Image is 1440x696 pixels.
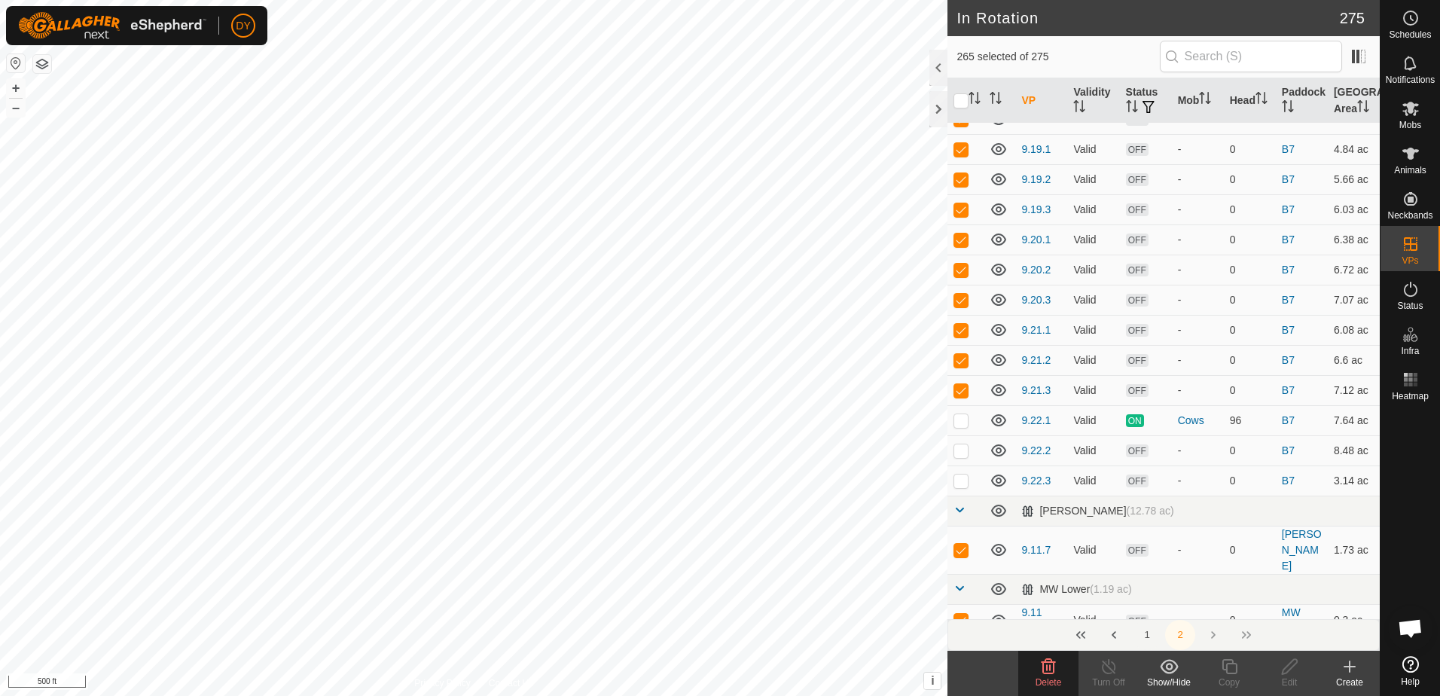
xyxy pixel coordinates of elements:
[1126,475,1149,487] span: OFF
[1282,102,1294,114] p-sorticon: Activate to sort
[1067,526,1119,574] td: Valid
[1178,413,1218,429] div: Cows
[1282,113,1295,125] a: B7
[1066,620,1096,650] button: First Page
[1402,256,1418,265] span: VPs
[1126,264,1149,276] span: OFF
[1276,78,1328,124] th: Paddock
[1178,443,1218,459] div: -
[1282,528,1322,572] a: [PERSON_NAME]
[1328,345,1380,375] td: 6.6 ac
[1328,405,1380,435] td: 7.64 ac
[1120,78,1172,124] th: Status
[1178,542,1218,558] div: -
[1397,301,1423,310] span: Status
[1282,354,1295,366] a: B7
[1021,544,1051,556] a: 9.11.7
[1282,203,1295,215] a: B7
[1067,315,1119,345] td: Valid
[1021,606,1044,634] a: 9.11 Bulls
[1389,30,1431,39] span: Schedules
[1282,234,1295,246] a: B7
[1067,78,1119,124] th: Validity
[1328,164,1380,194] td: 5.66 ac
[1178,322,1218,338] div: -
[1067,466,1119,496] td: Valid
[1178,262,1218,278] div: -
[1021,143,1051,155] a: 9.19.1
[1090,583,1131,595] span: (1.19 ac)
[1224,194,1276,224] td: 0
[7,79,25,97] button: +
[1165,620,1195,650] button: 2
[1021,414,1051,426] a: 9.22.1
[1021,264,1051,276] a: 9.20.2
[1178,612,1218,628] div: -
[1224,315,1276,345] td: 0
[1067,224,1119,255] td: Valid
[1224,78,1276,124] th: Head
[1099,620,1129,650] button: Previous Page
[1224,134,1276,164] td: 0
[1126,615,1149,627] span: OFF
[1067,134,1119,164] td: Valid
[1282,606,1310,634] a: MW Lower
[1015,78,1067,124] th: VP
[18,12,206,39] img: Gallagher Logo
[1067,435,1119,466] td: Valid
[1224,285,1276,315] td: 0
[1021,294,1051,306] a: 9.20.3
[1139,676,1199,689] div: Show/Hide
[236,18,250,34] span: DY
[1126,234,1149,246] span: OFF
[1357,102,1369,114] p-sorticon: Activate to sort
[1126,444,1149,457] span: OFF
[1328,435,1380,466] td: 8.48 ac
[1199,94,1211,106] p-sorticon: Activate to sort
[1282,444,1295,456] a: B7
[1224,375,1276,405] td: 0
[1401,677,1420,686] span: Help
[1067,194,1119,224] td: Valid
[1021,444,1051,456] a: 9.22.2
[1178,232,1218,248] div: -
[7,54,25,72] button: Reset Map
[1160,41,1342,72] input: Search (S)
[1067,405,1119,435] td: Valid
[1328,255,1380,285] td: 6.72 ac
[1021,324,1051,336] a: 9.21.1
[1328,526,1380,574] td: 1.73 ac
[1328,315,1380,345] td: 6.08 ac
[1224,466,1276,496] td: 0
[1067,255,1119,285] td: Valid
[1282,414,1295,426] a: B7
[1021,203,1051,215] a: 9.19.3
[1259,676,1319,689] div: Edit
[1126,544,1149,557] span: OFF
[1328,604,1380,636] td: 0.3 ac
[1199,676,1259,689] div: Copy
[1282,264,1295,276] a: B7
[1021,384,1051,396] a: 9.21.3
[924,673,941,689] button: i
[1126,102,1138,114] p-sorticon: Activate to sort
[1399,121,1421,130] span: Mobs
[1078,676,1139,689] div: Turn Off
[1067,285,1119,315] td: Valid
[1021,583,1131,596] div: MW Lower
[1392,392,1429,401] span: Heatmap
[1132,620,1162,650] button: 1
[1172,78,1224,124] th: Mob
[1126,294,1149,307] span: OFF
[1067,604,1119,636] td: Valid
[1036,677,1062,688] span: Delete
[1021,173,1051,185] a: 9.19.2
[1328,194,1380,224] td: 6.03 ac
[1178,353,1218,368] div: -
[33,55,51,73] button: Map Layers
[1126,324,1149,337] span: OFF
[1255,94,1268,106] p-sorticon: Activate to sort
[1021,234,1051,246] a: 9.20.1
[1178,383,1218,398] div: -
[1073,102,1085,114] p-sorticon: Activate to sort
